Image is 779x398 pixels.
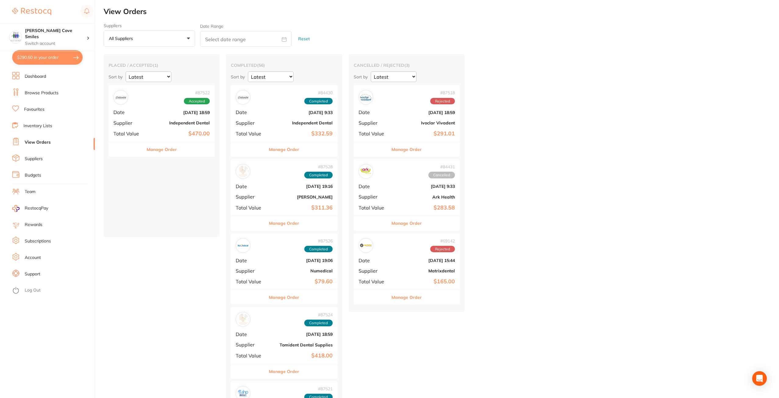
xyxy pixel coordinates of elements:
b: Tomident Dental Supplies [271,342,333,347]
p: All suppliers [109,36,135,41]
span: # 87524 [304,312,333,317]
b: Ivoclar Vivadent [394,120,455,125]
a: Browse Products [25,90,59,96]
a: Rewards [25,222,42,228]
h2: View Orders [104,7,779,16]
img: Independent Dental [115,91,127,103]
a: Inventory Lists [23,123,52,129]
a: Log Out [25,287,41,293]
span: Date [359,109,389,115]
span: Supplier [359,268,389,274]
button: Manage Order [269,364,299,379]
b: [DATE] 9:33 [271,110,333,115]
img: Tomident Dental Supplies [237,314,249,325]
span: Date [236,184,266,189]
b: $79.60 [271,278,333,285]
label: Date Range [200,24,223,29]
button: Manage Order [269,142,299,157]
b: Matrixdental [394,268,455,273]
a: Team [25,189,35,195]
b: $311.36 [271,205,333,211]
a: View Orders [25,139,51,145]
button: Manage Order [391,290,422,305]
img: Hallett Cove Smiles [9,31,22,43]
span: Date [236,109,266,115]
b: [DATE] 19:16 [271,184,333,189]
span: # 87518 [430,90,455,95]
b: [DATE] 18:59 [394,110,455,115]
button: Manage Order [391,142,422,157]
img: Numedical [237,240,249,251]
img: Restocq Logo [12,8,51,15]
span: Supplier [236,120,266,126]
button: All suppliers [104,30,195,47]
a: Dashboard [25,74,46,80]
a: Support [25,271,40,277]
img: Adam Dental [237,166,249,177]
b: $418.00 [271,353,333,359]
span: Date [359,184,389,189]
button: Manage Order [269,216,299,231]
b: Independent Dental [149,120,210,125]
span: Completed [304,172,333,178]
span: Total Value [359,279,389,284]
span: Supplier [236,268,266,274]
span: Completed [304,246,333,253]
span: Total Value [359,131,389,136]
p: Switch account [25,41,87,47]
span: # 69142 [430,238,455,243]
span: # 87526 [304,238,333,243]
button: Reset [296,31,312,47]
b: $470.00 [149,131,210,137]
img: Ivoclar Vivadent [360,91,372,103]
b: Numedical [271,268,333,273]
p: Sort by [354,74,368,80]
span: Supplier [236,194,266,199]
b: [DATE] 18:59 [271,332,333,337]
b: Independent Dental [271,120,333,125]
img: Matrixdental [360,240,372,251]
b: [DATE] 19:06 [271,258,333,263]
a: Suppliers [25,156,43,162]
span: # 87522 [184,90,210,95]
span: Supplier [359,194,389,199]
img: RestocqPay [12,205,20,212]
span: Completed [304,98,333,105]
button: Manage Order [269,290,299,305]
p: Sort by [109,74,123,80]
span: Accepted [184,98,210,105]
img: Independent Dental [237,91,249,103]
span: Rejected [430,246,455,253]
span: Total Value [236,205,266,210]
h2: completed ( 56 ) [231,63,338,68]
span: Total Value [236,279,266,284]
span: Rejected [430,98,455,105]
a: Favourites [24,106,45,113]
span: Supplier [236,342,266,347]
b: [DATE] 15:44 [394,258,455,263]
b: Ark Health [394,195,455,199]
span: # 87528 [304,164,333,169]
span: Supplier [359,120,389,126]
span: Supplier [113,120,144,126]
span: # 87521 [304,386,333,391]
span: Date [113,109,144,115]
button: Log Out [12,286,93,296]
span: Completed [304,320,333,326]
div: Open Intercom Messenger [752,371,767,386]
a: Restocq Logo [12,5,51,19]
b: $283.58 [394,205,455,211]
span: Total Value [236,131,266,136]
span: RestocqPay [25,205,48,211]
b: $332.59 [271,131,333,137]
label: Suppliers [104,23,195,28]
b: [DATE] 18:59 [149,110,210,115]
h4: Hallett Cove Smiles [25,28,87,40]
a: RestocqPay [12,205,48,212]
h2: placed / accepted ( 1 ) [109,63,215,68]
a: Subscriptions [25,238,51,244]
span: Total Value [113,131,144,136]
button: $290.60 in your order [12,50,83,65]
h2: cancelled / rejected ( 3 ) [354,63,460,68]
span: Date [236,332,266,337]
